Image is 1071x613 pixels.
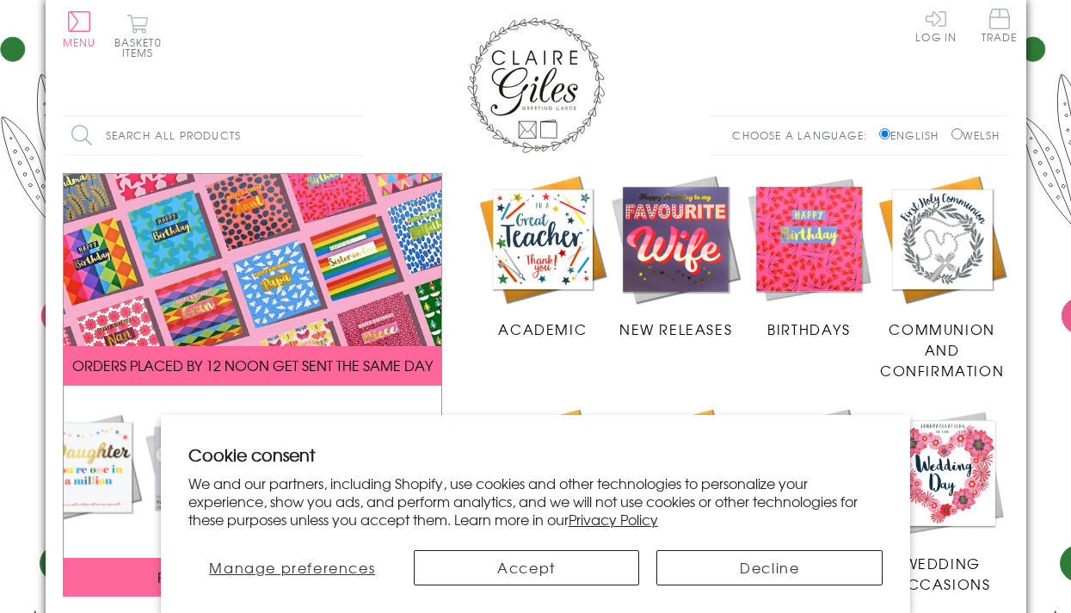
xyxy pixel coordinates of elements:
[414,550,640,585] button: Accept
[498,319,587,339] span: Academic
[477,406,610,573] a: Anniversary
[742,173,876,340] a: Birthdays
[619,319,732,339] span: New Releases
[347,116,364,155] input: Search
[209,557,375,578] span: Manage preferences
[982,9,1018,46] a: Trade
[876,406,1009,594] a: Wedding Occasions
[982,9,1018,42] span: Trade
[879,127,947,143] label: English
[951,128,963,139] input: Welsh
[157,567,347,587] span: FREE P&P ON ALL UK ORDERS
[188,550,397,585] button: Manage preferences
[467,17,605,153] img: Claire Giles Greetings Cards
[63,116,364,155] input: Search all products
[188,474,883,528] p: We and our partners, including Shopify, use cookies and other technologies to personalize your ex...
[569,509,658,529] a: Privacy Policy
[114,14,162,58] button: Basket0 items
[609,173,742,340] a: New Releases
[72,355,433,375] span: ORDERS PLACED BY 12 NOON GET SENT THE SAME DAY
[894,553,990,594] span: Wedding Occasions
[876,173,1009,381] a: Communion and Confirmation
[188,443,883,467] h2: Cookie consent
[656,550,883,585] button: Decline
[879,128,890,139] input: English
[767,319,850,339] span: Birthdays
[477,173,610,340] a: Academic
[609,406,742,573] a: Age Cards
[915,9,957,42] a: Log In
[880,319,1004,381] span: Communion and Confirmation
[951,127,1000,143] label: Welsh
[742,406,876,573] a: Sympathy
[63,34,96,50] span: Menu
[122,34,162,60] span: 0 items
[63,11,96,47] button: Menu
[732,127,876,143] p: Choose a language:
